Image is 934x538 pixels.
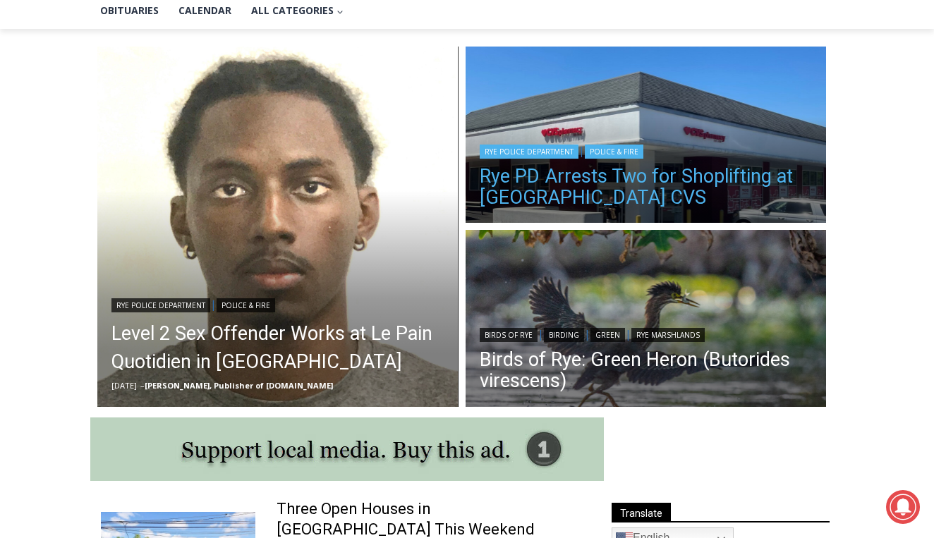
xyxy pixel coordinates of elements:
div: "clearly one of the favorites in the [GEOGRAPHIC_DATA] neighborhood" [145,88,207,169]
a: Police & Fire [585,145,643,159]
a: Police & Fire [217,298,275,312]
div: | [111,295,444,312]
a: Rye Police Department [111,298,210,312]
span: Translate [612,503,671,522]
span: Open Tues. - Sun. [PHONE_NUMBER] [4,145,138,199]
a: Birds of Rye [480,328,538,342]
h4: Book [PERSON_NAME]'s Good Humor for Your Event [430,15,491,54]
time: [DATE] [111,380,137,391]
span: Intern @ [DOMAIN_NAME] [369,140,654,172]
img: support local media, buy this ad [90,417,604,481]
a: Birding [544,328,584,342]
a: Read More Level 2 Sex Offender Works at Le Pain Quotidien in Rye [97,47,459,408]
img: (PHOTO: Green Heron (Butorides virescens) at the Marshlands Conservancy in Rye, New York. Credit:... [466,230,827,410]
div: | [480,142,813,159]
img: (PHOTO: Rye PD advised the community on Thursday, November 14, 2024 of a Level 2 Sex Offender, 29... [97,47,459,408]
a: Level 2 Sex Offender Works at Le Pain Quotidien in [GEOGRAPHIC_DATA] [111,319,444,376]
div: "The first chef I interviewed talked about coming to [GEOGRAPHIC_DATA] from [GEOGRAPHIC_DATA] in ... [356,1,667,137]
img: CVS edited MC Purchase St Downtown Rye #0002 2021-05-17 CVS Pharmacy Angle 2 IMG_0641 [466,47,827,227]
a: Book [PERSON_NAME]'s Good Humor for Your Event [419,4,509,64]
span: – [140,380,145,391]
a: Green [590,328,625,342]
a: Intern @ [DOMAIN_NAME] [339,137,684,176]
a: Rye PD Arrests Two for Shoplifting at [GEOGRAPHIC_DATA] CVS [480,166,813,208]
div: Birthdays, Graduations, Any Private Event [92,25,348,39]
a: Open Tues. - Sun. [PHONE_NUMBER] [1,142,142,176]
a: Read More Birds of Rye: Green Heron (Butorides virescens) [466,230,827,410]
div: | | | [480,325,813,342]
a: Read More Rye PD Arrests Two for Shoplifting at Boston Post Road CVS [466,47,827,227]
a: [PERSON_NAME], Publisher of [DOMAIN_NAME] [145,380,333,391]
a: Rye Police Department [480,145,578,159]
a: Rye Marshlands [631,328,705,342]
a: Birds of Rye: Green Heron (Butorides virescens) [480,349,813,391]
